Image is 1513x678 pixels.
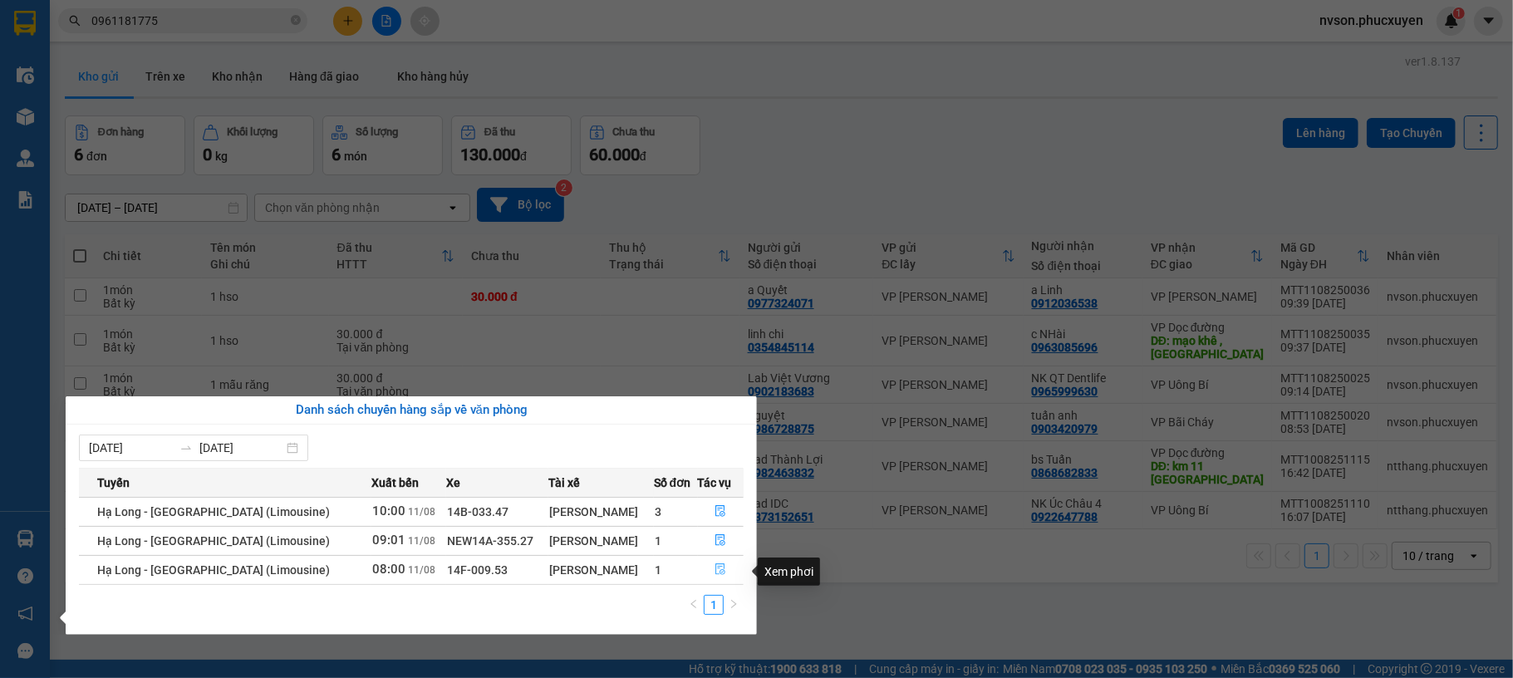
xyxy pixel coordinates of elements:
div: Danh sách chuyến hàng sắp về văn phòng [79,400,744,420]
span: swap-right [179,441,193,454]
span: 1 [655,563,661,577]
span: file-done [715,563,726,577]
span: 11/08 [408,564,435,576]
span: NEW14A-355.27 [447,534,533,548]
button: file-done [699,528,744,554]
span: Tác vụ [698,474,732,492]
span: 10:00 [372,504,405,518]
li: Next Page [724,595,744,615]
span: left [689,599,699,609]
span: 09:01 [372,533,405,548]
span: 14F-009.53 [447,563,508,577]
span: Tuyến [97,474,130,492]
span: 14B-033.47 [447,505,508,518]
li: 1 [704,595,724,615]
a: 1 [705,596,723,614]
span: Xuất bến [371,474,419,492]
span: 1 [655,534,661,548]
span: Xe [446,474,460,492]
button: file-done [699,499,744,525]
div: Xem phơi [758,558,820,586]
div: [PERSON_NAME] [549,532,652,550]
span: 08:00 [372,562,405,577]
strong: 024 3236 3236 - [8,63,167,92]
input: Đến ngày [199,439,283,457]
span: Hạ Long - [GEOGRAPHIC_DATA] (Limousine) [97,505,330,518]
strong: 0888 827 827 - 0848 827 827 [35,78,166,107]
span: file-done [715,505,726,518]
span: to [179,441,193,454]
span: Tài xế [548,474,580,492]
span: 3 [655,505,661,518]
span: Gửi hàng [GEOGRAPHIC_DATA]: Hotline: [7,48,167,107]
div: [PERSON_NAME] [549,561,652,579]
strong: Công ty TNHH Phúc Xuyên [18,8,157,44]
span: Hạ Long - [GEOGRAPHIC_DATA] (Limousine) [97,534,330,548]
li: Previous Page [684,595,704,615]
div: [PERSON_NAME] [549,503,652,521]
span: right [729,599,739,609]
span: 11/08 [408,535,435,547]
input: Từ ngày [89,439,173,457]
span: 11/08 [408,506,435,518]
span: file-done [715,534,726,548]
button: right [724,595,744,615]
button: file-done [699,557,744,583]
button: left [684,595,704,615]
span: Số đơn [654,474,691,492]
span: Gửi hàng Hạ Long: Hotline: [15,111,160,155]
span: Hạ Long - [GEOGRAPHIC_DATA] (Limousine) [97,563,330,577]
